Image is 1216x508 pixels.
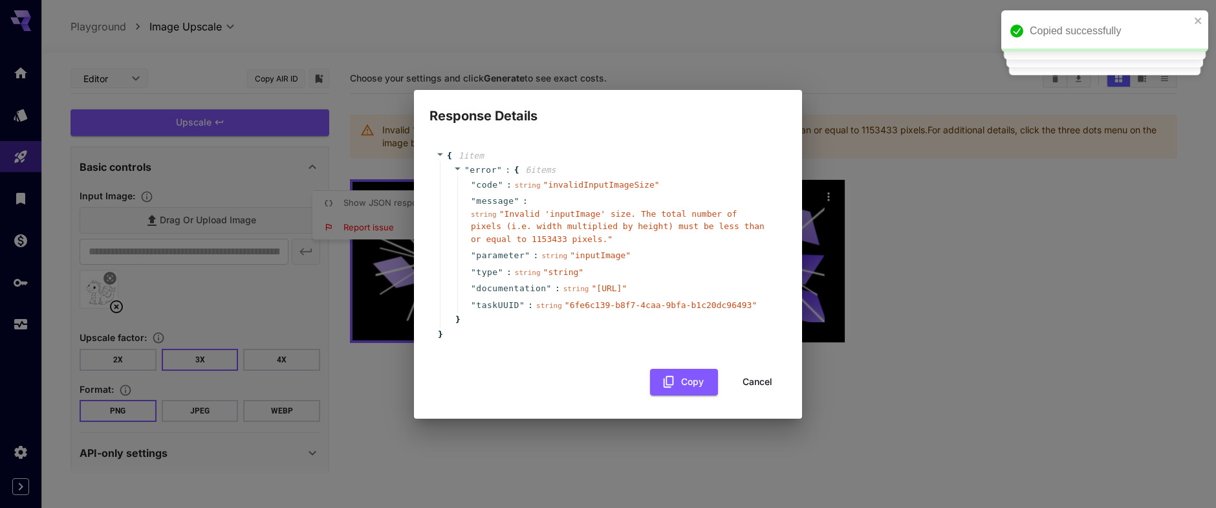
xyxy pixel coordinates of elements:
span: " [498,267,503,277]
span: : [555,282,560,295]
span: type [476,266,497,279]
div: Copied successfully [1030,23,1190,39]
span: " [471,250,476,260]
span: { [514,164,519,177]
span: taskUUID [476,299,519,312]
span: " [497,165,502,175]
span: message [476,195,514,208]
span: " [471,180,476,190]
button: Cancel [728,369,787,395]
span: " [547,283,552,293]
span: string [471,210,497,219]
span: : [506,179,512,192]
span: : [528,299,533,312]
span: " inputImage " [570,250,631,260]
span: " [498,180,503,190]
span: string [515,269,541,277]
button: close [1194,16,1203,26]
span: } [436,328,443,341]
span: 6 item s [525,165,556,175]
span: documentation [476,282,546,295]
button: Copy [650,369,718,395]
h2: Response Details [414,90,802,126]
span: 1 item [459,151,484,160]
span: " [471,300,476,310]
span: " [519,300,525,310]
span: : [534,249,539,262]
span: " string " [543,267,584,277]
span: } [453,313,461,326]
span: " Invalid 'inputImage' size. The total number of pixels (i.e. width multiplied by height) must be... [471,209,765,244]
span: " [525,250,530,260]
span: error [470,165,497,175]
span: " [514,196,519,206]
span: string [541,252,567,260]
span: : [506,266,512,279]
span: : [505,164,510,177]
span: string [515,181,541,190]
span: " [471,267,476,277]
span: string [536,302,562,310]
span: { [447,149,452,162]
span: " invalidInputImageSize " [543,180,660,190]
span: string [563,285,589,293]
span: " [471,196,476,206]
span: " [471,283,476,293]
span: " 6fe6c139-b8f7-4caa-9bfa-b1c20dc96493 " [565,300,757,310]
span: " [URL] " [591,283,627,293]
span: code [476,179,497,192]
span: parameter [476,249,525,262]
span: " [464,165,470,175]
span: : [523,195,528,208]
